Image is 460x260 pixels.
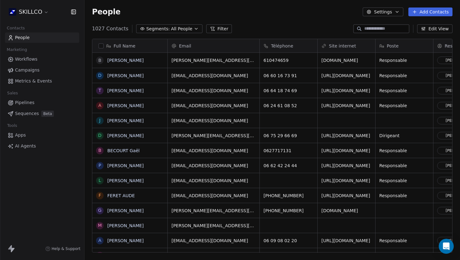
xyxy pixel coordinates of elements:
[321,178,370,183] a: [URL][DOMAIN_NAME]
[5,76,79,86] a: Metrics & Events
[363,7,403,16] button: Settings
[321,88,370,93] a: [URL][DOMAIN_NAME]
[263,87,314,94] span: 06 64 18 74 69
[417,24,452,33] button: Edit View
[92,39,167,52] div: Full Name
[321,148,370,153] a: [URL][DOMAIN_NAME]
[98,222,102,229] div: M
[107,148,140,153] a: BECOURT Gaël
[15,34,30,41] span: People
[41,111,54,117] span: Beta
[321,238,370,243] a: [URL][DOMAIN_NAME]
[98,132,102,139] div: D
[379,102,429,109] span: Responsable
[408,7,452,16] button: Add Contacts
[92,53,168,253] div: grid
[321,133,370,138] a: [URL][DOMAIN_NAME]
[45,246,80,251] a: Help & Support
[107,238,144,243] a: [PERSON_NAME]
[263,57,314,63] span: 610474659
[92,7,120,17] span: People
[15,143,36,149] span: AI Agents
[379,132,429,139] span: Dirigeant
[379,147,429,154] span: Responsable
[4,121,20,130] span: Tools
[321,163,370,168] a: [URL][DOMAIN_NAME]
[321,103,370,108] a: [URL][DOMAIN_NAME]
[379,252,429,259] span: Responsable
[376,39,433,52] div: Poste
[379,57,429,63] span: Responsable
[99,162,101,169] div: P
[263,132,314,139] span: 06 75 29 66 69
[171,102,256,109] span: [EMAIL_ADDRESS][DOMAIN_NAME]
[107,193,135,198] a: FERET AUDE
[171,87,256,94] span: [EMAIL_ADDRESS][DOMAIN_NAME]
[5,32,79,43] a: People
[15,56,38,62] span: Workflows
[4,45,30,54] span: Marketing
[99,87,101,94] div: T
[8,7,50,17] button: SKILLCO
[99,177,101,184] div: L
[171,252,256,259] span: [DOMAIN_NAME][EMAIL_ADDRESS][DOMAIN_NAME]
[15,132,26,138] span: Apps
[107,178,144,183] a: [PERSON_NAME]
[171,162,256,169] span: [EMAIL_ADDRESS][DOMAIN_NAME]
[263,192,314,199] span: [PHONE_NUMBER]
[19,8,42,16] span: SKILLCO
[5,108,79,119] a: SequencesBeta
[98,147,101,154] div: B
[15,78,52,84] span: Metrics & Events
[171,132,256,139] span: [PERSON_NAME][EMAIL_ADDRESS][DOMAIN_NAME]
[98,237,101,244] div: A
[318,39,375,52] div: Site internet
[171,26,192,32] span: All People
[5,54,79,64] a: Workflows
[263,237,314,244] span: 06 09 08 02 20
[114,43,135,49] span: Full Name
[379,87,429,94] span: Responsable
[379,72,429,79] span: Responsable
[171,177,256,184] span: [EMAIL_ADDRESS][DOMAIN_NAME]
[263,252,314,259] span: 0635246088
[263,162,314,169] span: 06 62 42 24 44
[107,208,144,213] a: [PERSON_NAME]
[15,67,39,73] span: Campaigns
[379,192,429,199] span: Responsable
[206,24,232,33] button: Filter
[379,177,429,184] span: Responsable
[171,147,256,154] span: [EMAIL_ADDRESS][DOMAIN_NAME]
[98,207,102,214] div: G
[92,25,128,32] span: 1027 Contacts
[171,192,256,199] span: [EMAIL_ADDRESS][DOMAIN_NAME]
[171,57,256,63] span: [PERSON_NAME][EMAIL_ADDRESS][DOMAIN_NAME]
[99,252,101,259] div: S
[321,193,370,198] a: [URL][DOMAIN_NAME]
[387,43,399,49] span: Poste
[171,222,256,229] span: [PERSON_NAME][EMAIL_ADDRESS][PERSON_NAME][DOMAIN_NAME]
[260,39,317,52] div: Téléphone
[5,97,79,108] a: Pipelines
[5,65,79,75] a: Campaigns
[15,99,34,106] span: Pipelines
[107,103,144,108] a: [PERSON_NAME]
[321,73,370,78] a: [URL][DOMAIN_NAME]
[146,26,170,32] span: Segments:
[15,110,39,117] span: Sequences
[329,43,356,49] span: Site internet
[4,23,28,33] span: Contacts
[263,102,314,109] span: 06 24 61 08 52
[263,207,314,214] span: [PHONE_NUMBER]
[107,73,144,78] a: [PERSON_NAME]
[168,39,259,52] div: Email
[99,192,101,199] div: F
[171,207,256,214] span: [PERSON_NAME][EMAIL_ADDRESS][DOMAIN_NAME]
[171,72,256,79] span: [EMAIL_ADDRESS][DOMAIN_NAME]
[107,133,144,138] a: [PERSON_NAME]
[4,88,21,98] span: Sales
[171,237,256,244] span: [EMAIL_ADDRESS][DOMAIN_NAME]
[5,141,79,151] a: AI Agents
[379,237,429,244] span: Responsable
[5,130,79,140] a: Apps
